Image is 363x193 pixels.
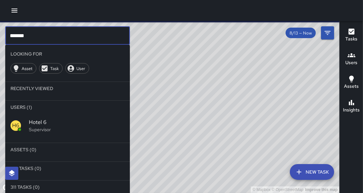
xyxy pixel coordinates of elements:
h6: Tasks [345,36,357,43]
li: Recently Viewed [5,82,130,95]
button: Tasks [340,24,363,47]
p: H6 [12,122,19,130]
h6: Insights [343,107,360,114]
div: Task [39,63,63,74]
p: Supervisor [29,126,125,133]
button: Users [340,47,363,71]
div: User [65,63,89,74]
li: Users (1) [5,101,130,114]
h6: Assets [344,83,359,90]
li: Assets (0) [5,143,130,156]
button: Assets [340,71,363,95]
span: Task [47,66,62,71]
button: Insights [340,95,363,118]
button: Filters [321,26,334,39]
span: Asset [18,66,36,71]
button: New Task [290,164,334,180]
div: H6Hotel 6Supervisor [5,114,130,137]
h6: Users [345,59,357,66]
li: Jia Tasks (0) [5,162,130,175]
span: 8/13 — Now [286,30,316,36]
div: Asset [10,63,36,74]
li: Looking For [5,47,130,60]
span: Hotel 6 [29,118,125,126]
span: User [73,66,89,71]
